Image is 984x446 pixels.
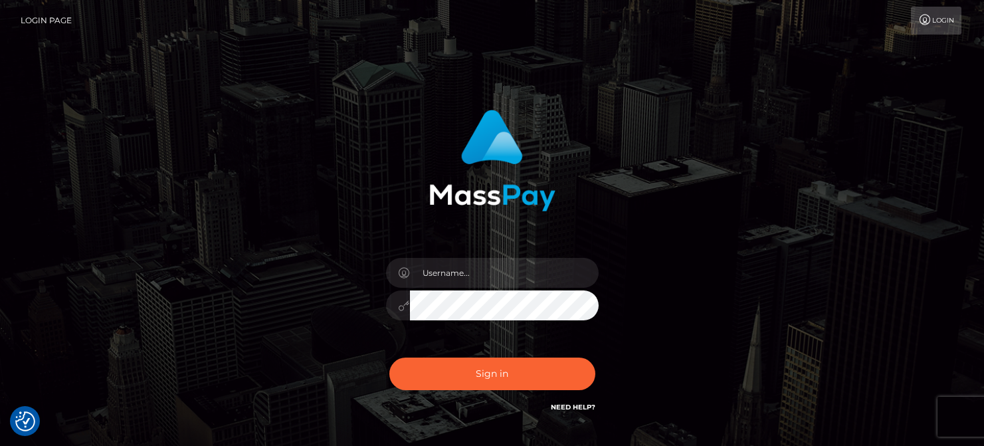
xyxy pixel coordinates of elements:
button: Sign in [389,358,595,390]
button: Consent Preferences [15,411,35,431]
a: Login [911,7,961,35]
img: Revisit consent button [15,411,35,431]
img: MassPay Login [429,110,555,211]
input: Username... [410,258,599,288]
a: Need Help? [551,403,595,411]
a: Login Page [21,7,72,35]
